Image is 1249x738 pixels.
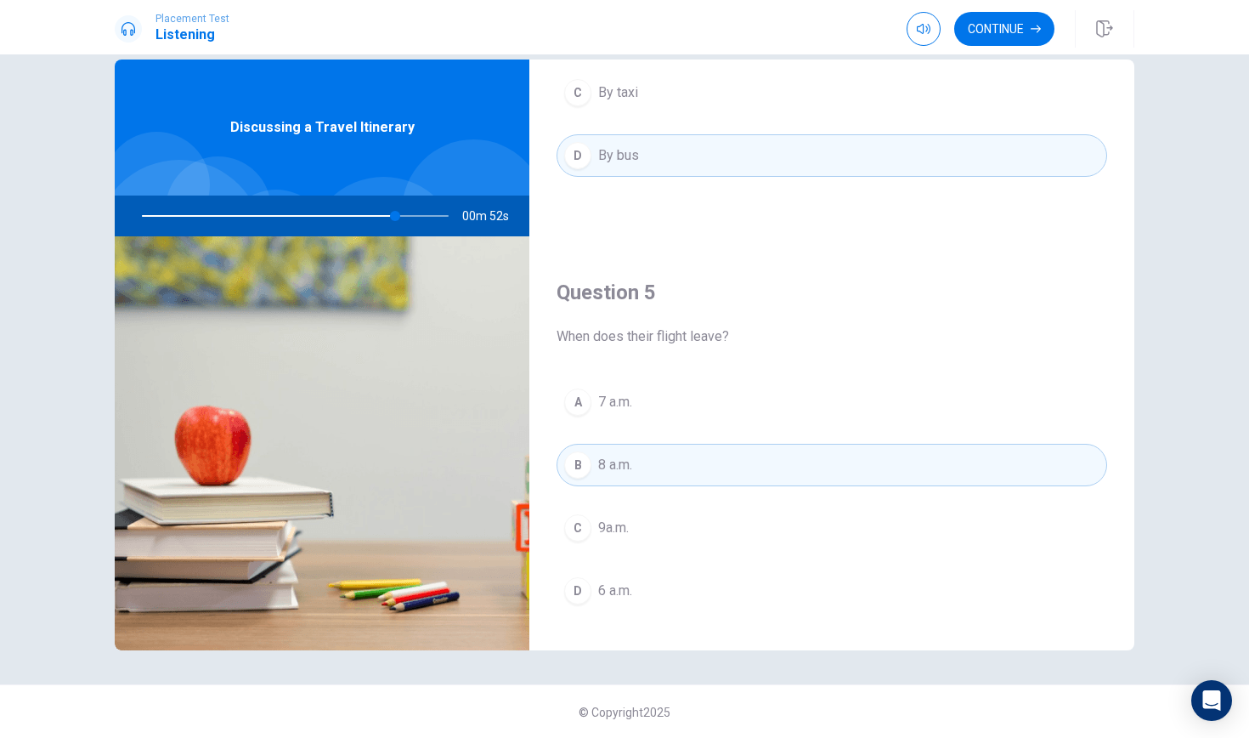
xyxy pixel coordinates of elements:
[557,381,1107,423] button: A7 a.m.
[564,451,591,479] div: B
[557,507,1107,549] button: C9a.m.
[564,514,591,542] div: C
[462,196,523,236] span: 00m 52s
[598,455,632,475] span: 8 a.m.
[598,145,639,166] span: By bus
[564,389,591,416] div: A
[557,71,1107,114] button: CBy taxi
[115,236,529,650] img: Discussing a Travel Itinerary
[564,142,591,169] div: D
[579,706,670,719] span: © Copyright 2025
[557,134,1107,177] button: DBy bus
[598,581,632,601] span: 6 a.m.
[598,518,629,538] span: 9a.m.
[598,82,638,103] span: By taxi
[1191,680,1232,721] div: Open Intercom Messenger
[598,392,632,412] span: 7 a.m.
[557,444,1107,486] button: B8 a.m.
[564,79,591,106] div: C
[557,279,1107,306] h4: Question 5
[564,577,591,605] div: D
[155,25,229,45] h1: Listening
[557,326,1107,347] span: When does their flight leave?
[557,570,1107,612] button: D6 a.m.
[954,12,1054,46] button: Continue
[155,13,229,25] span: Placement Test
[230,117,415,138] span: Discussing a Travel Itinerary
